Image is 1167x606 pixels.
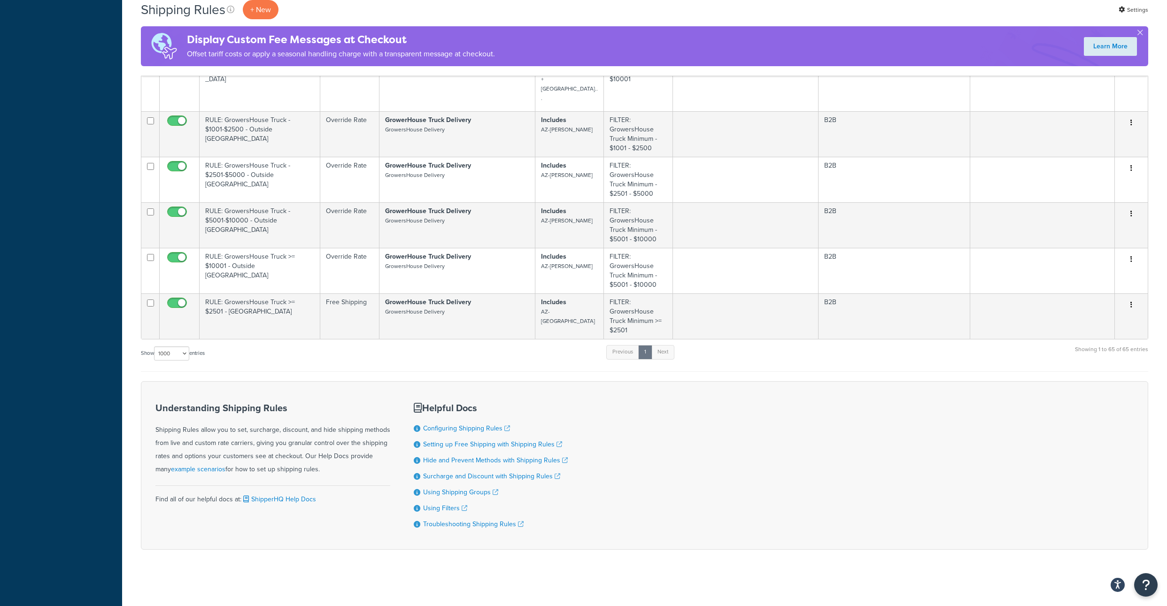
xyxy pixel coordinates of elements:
p: Offset tariff costs or apply a seasonal handling charge with a transparent message at checkout. [187,47,495,61]
small: AZ-[PERSON_NAME] [541,262,593,270]
a: Configuring Shipping Rules [423,423,510,433]
strong: GrowerHouse Truck Delivery [385,161,471,170]
td: Override Rate [320,157,379,202]
label: Show entries [141,346,205,361]
strong: GrowerHouse Truck Delivery [385,206,471,216]
button: Open Resource Center [1134,573,1158,597]
td: RULE: GrowersHouse Truck - $1001-$2500 - Outside [GEOGRAPHIC_DATA] [200,111,320,157]
strong: Includes [541,252,566,261]
td: RULE: GrowersHouse Truck - $5001-$10000 - Outside [GEOGRAPHIC_DATA] [200,202,320,248]
a: Settings [1119,3,1148,16]
td: Override Rate [320,202,379,248]
td: RULE: GrowersHouse Truck >= $10001 - Outside [GEOGRAPHIC_DATA] [200,248,320,293]
td: FILTER: GrowersHouse Truck Minimum - $5001 - $10000 [604,202,673,248]
td: B2B [819,111,970,157]
a: 1 [638,345,652,359]
td: RULE: GrowersHouse Truck - $2501-$5000 - Outside [GEOGRAPHIC_DATA] [200,157,320,202]
strong: GrowerHouse Truck Delivery [385,252,471,261]
td: B2B [819,293,970,339]
small: GrowersHouse Delivery [385,216,445,225]
small: GrowersHouse Delivery [385,171,445,179]
td: FILTER: GrowersHouse Truck Minimum - $1001 - $2500 [604,111,673,157]
h4: Display Custom Fee Messages at Checkout [187,32,495,47]
a: example scenarios [171,464,225,474]
small: AZ-[PERSON_NAME] [541,125,593,134]
td: Override Rate [320,111,379,157]
strong: Includes [541,161,566,170]
td: B2B [819,42,970,111]
select: Showentries [154,346,189,361]
small: AZ-[GEOGRAPHIC_DATA] + [GEOGRAPHIC_DATA]... [541,56,598,102]
a: Previous [606,345,639,359]
div: Find all of our helpful docs at: [155,485,390,506]
a: Next [651,345,674,359]
small: AZ-[PERSON_NAME] [541,171,593,179]
a: Using Filters [423,503,467,513]
h3: Helpful Docs [414,403,568,413]
td: Override Rate [320,42,379,111]
td: FILTER: GrowersHouse Truck Minimum >= $2501 [604,293,673,339]
a: Using Shipping Groups [423,487,498,497]
td: B2B [819,248,970,293]
img: duties-banner-06bc72dcb5fe05cb3f9472aba00be2ae8eb53ab6f0d8bb03d382ba314ac3c341.png [141,26,187,66]
td: RULE: GrowersHouse Truck >= $10001 - [GEOGRAPHIC_DATA]/[GEOGRAPHIC_DATA] [200,42,320,111]
td: FILTER: GrowersHouse Truck Minimum >= $10001 [604,42,673,111]
td: B2B [819,157,970,202]
a: Learn More [1084,37,1137,56]
h1: Shipping Rules [141,0,225,19]
a: Hide and Prevent Methods with Shipping Rules [423,455,568,465]
small: AZ-[GEOGRAPHIC_DATA] [541,307,595,325]
strong: Includes [541,115,566,125]
td: Override Rate [320,248,379,293]
small: AZ-[PERSON_NAME] [541,216,593,225]
small: GrowersHouse Delivery [385,262,445,270]
td: FILTER: GrowersHouse Truck Minimum - $5001 - $10000 [604,248,673,293]
a: ShipperHQ Help Docs [241,494,316,504]
td: B2B [819,202,970,248]
td: Free Shipping [320,293,379,339]
strong: GrowerHouse Truck Delivery [385,297,471,307]
a: Troubleshooting Shipping Rules [423,519,524,529]
td: RULE: GrowersHouse Truck >= $2501 - [GEOGRAPHIC_DATA] [200,293,320,339]
strong: GrowerHouse Truck Delivery [385,115,471,125]
small: GrowersHouse Delivery [385,307,445,316]
div: Shipping Rules allow you to set, surcharge, discount, and hide shipping methods from live and cus... [155,403,390,476]
strong: Includes [541,297,566,307]
h3: Understanding Shipping Rules [155,403,390,413]
a: Setting up Free Shipping with Shipping Rules [423,439,562,449]
td: FILTER: GrowersHouse Truck Minimum - $2501 - $5000 [604,157,673,202]
small: GrowersHouse Delivery [385,125,445,134]
a: Surcharge and Discount with Shipping Rules [423,471,560,481]
strong: Includes [541,206,566,216]
div: Showing 1 to 65 of 65 entries [1075,344,1148,364]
